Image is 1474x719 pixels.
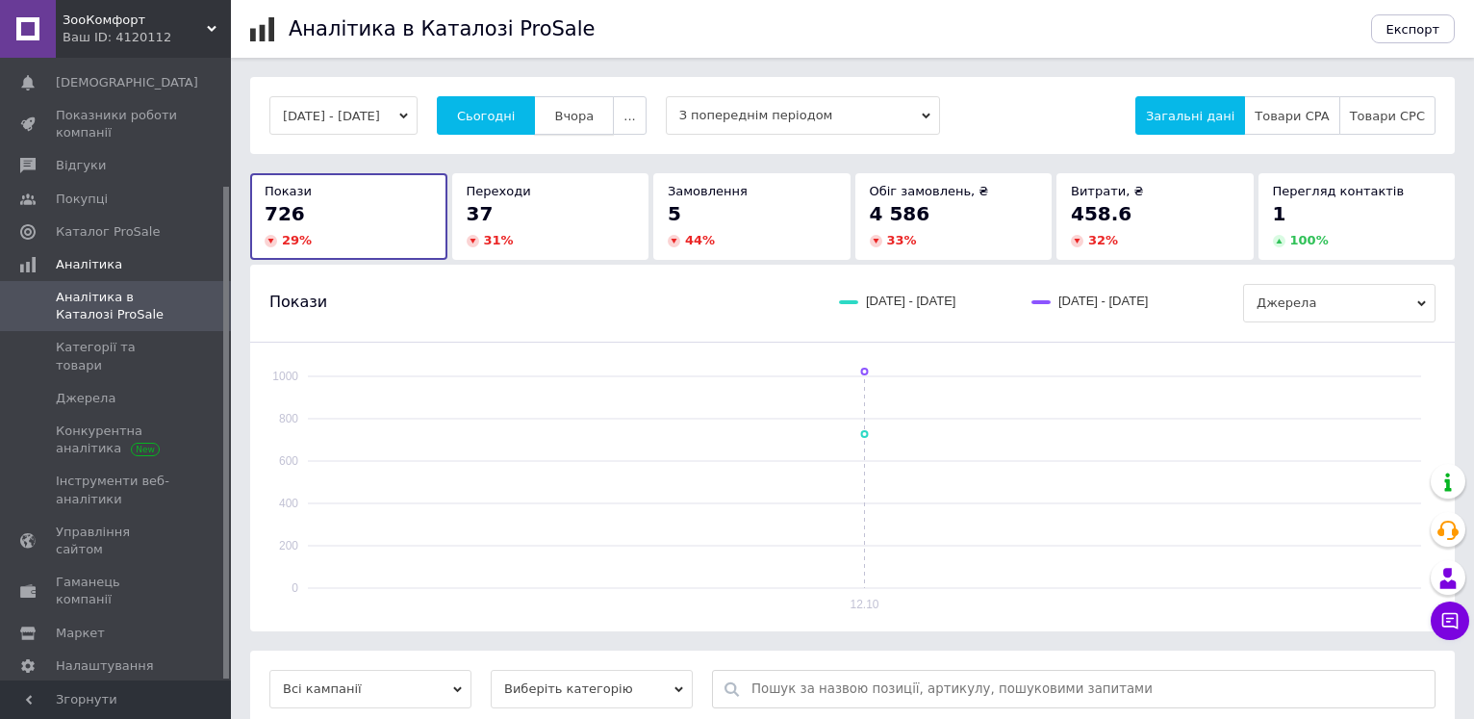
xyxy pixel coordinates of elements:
[1255,109,1329,123] span: Товари CPA
[269,670,471,708] span: Всі кампанії
[1273,184,1405,198] span: Перегляд контактів
[56,157,106,174] span: Відгуки
[850,598,878,611] text: 12.10
[534,96,614,135] button: Вчора
[554,109,594,123] span: Вчора
[56,390,115,407] span: Джерела
[269,292,327,313] span: Покази
[1146,109,1234,123] span: Загальні дані
[668,184,748,198] span: Замовлення
[56,191,108,208] span: Покупці
[1088,233,1118,247] span: 32 %
[887,233,917,247] span: 33 %
[282,233,312,247] span: 29 %
[870,184,989,198] span: Обіг замовлень, ₴
[1243,284,1436,322] span: Джерела
[668,202,681,225] span: 5
[1350,109,1425,123] span: Товари CPC
[272,370,298,383] text: 1000
[56,74,198,91] span: [DEMOGRAPHIC_DATA]
[56,524,178,558] span: Управління сайтом
[1071,202,1131,225] span: 458.6
[56,223,160,241] span: Каталог ProSale
[56,625,105,642] span: Маркет
[56,289,178,323] span: Аналітика в Каталозі ProSale
[751,671,1425,707] input: Пошук за назвою позиції, артикулу, пошуковими запитами
[269,96,418,135] button: [DATE] - [DATE]
[1135,96,1245,135] button: Загальні дані
[279,539,298,552] text: 200
[1290,233,1329,247] span: 100 %
[56,339,178,373] span: Категорії та товари
[56,107,178,141] span: Показники роботи компанії
[613,96,646,135] button: ...
[1431,602,1469,640] button: Чат з покупцем
[1244,96,1339,135] button: Товари CPA
[289,17,595,40] h1: Аналітика в Каталозі ProSale
[56,473,178,507] span: Інструменти веб-аналітики
[1071,184,1144,198] span: Витрати, ₴
[685,233,715,247] span: 44 %
[265,202,305,225] span: 726
[279,412,298,425] text: 800
[467,202,494,225] span: 37
[1339,96,1436,135] button: Товари CPC
[56,574,178,608] span: Гаманець компанії
[467,184,531,198] span: Переходи
[623,109,635,123] span: ...
[666,96,940,135] span: З попереднім періодом
[63,29,231,46] div: Ваш ID: 4120112
[63,12,207,29] span: ЗооКомфорт
[870,202,930,225] span: 4 586
[1386,22,1440,37] span: Експорт
[457,109,516,123] span: Сьогодні
[56,423,178,457] span: Конкурентна аналітика
[265,184,312,198] span: Покази
[1371,14,1456,43] button: Експорт
[484,233,514,247] span: 31 %
[56,657,154,675] span: Налаштування
[292,581,298,595] text: 0
[491,670,693,708] span: Виберіть категорію
[56,256,122,273] span: Аналітика
[279,454,298,468] text: 600
[1273,202,1286,225] span: 1
[279,497,298,510] text: 400
[437,96,536,135] button: Сьогодні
